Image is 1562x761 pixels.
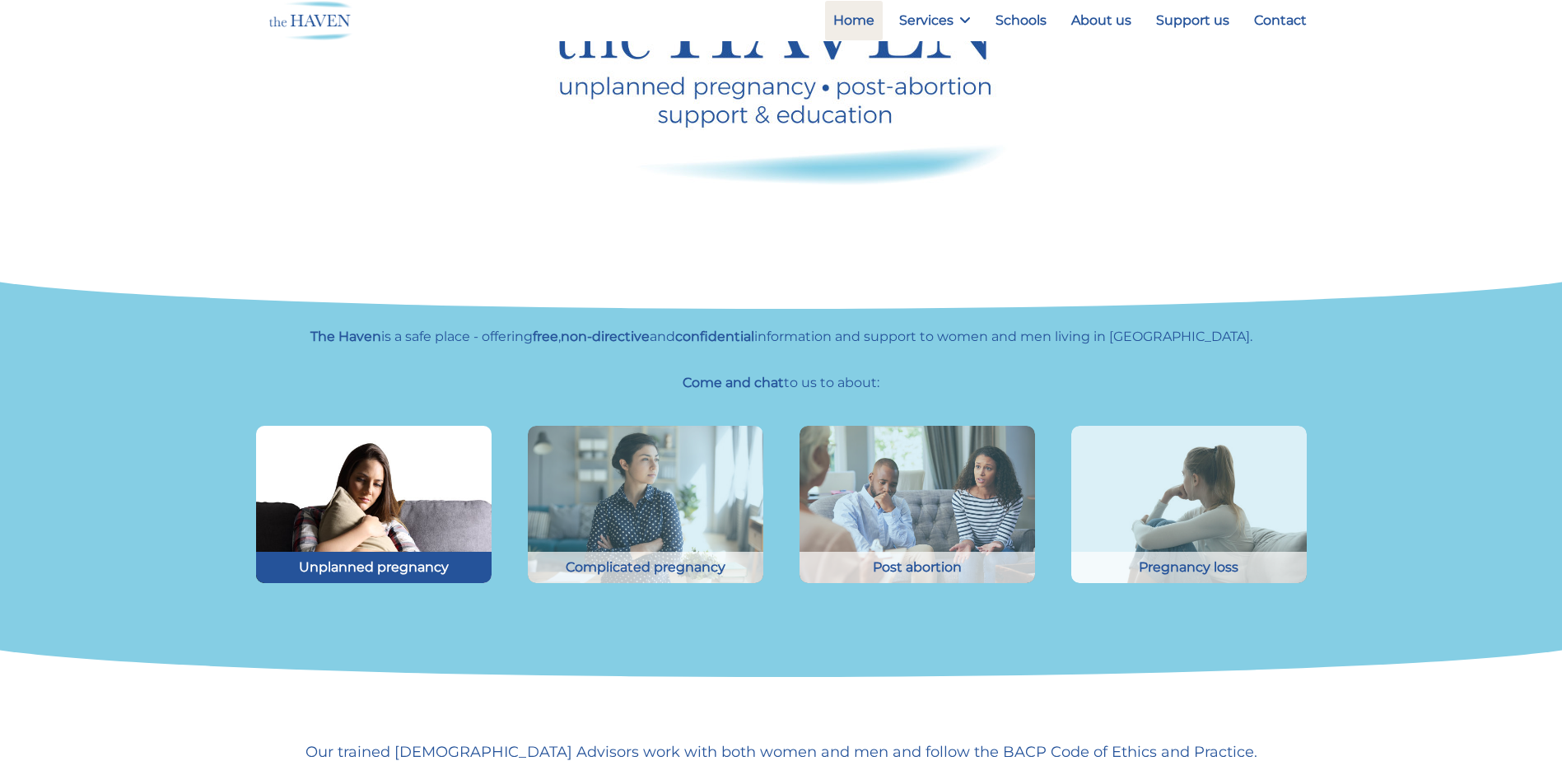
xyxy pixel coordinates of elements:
[256,552,492,583] div: Unplanned pregnancy
[891,1,979,40] a: Services
[800,571,1035,586] a: Young couple in crisis trying solve problem during counselling Post abortion
[825,1,883,40] a: Home
[1071,426,1307,583] img: Side view young woman looking away at window sitting on couch at home
[528,552,763,583] div: Complicated pregnancy
[683,375,784,390] strong: Come and chat
[1063,1,1140,40] a: About us
[561,329,650,344] strong: non-directive
[528,571,763,586] a: Young woman discussing pregnancy problems with counsellor Complicated pregnancy
[310,329,381,344] strong: The Haven
[675,329,754,344] strong: confidential
[1071,571,1307,586] a: Side view young woman looking away at window sitting on couch at home Pregnancy loss
[533,329,558,344] strong: free
[1148,1,1238,40] a: Support us
[244,418,503,591] img: Front view of a sad girl embracing a pillow sitting on a couch
[987,1,1055,40] a: Schools
[528,426,763,583] img: Young woman discussing pregnancy problems with counsellor
[256,571,492,586] a: Front view of a sad girl embracing a pillow sitting on a couch Unplanned pregnancy
[1246,1,1315,40] a: Contact
[1071,552,1307,583] div: Pregnancy loss
[800,552,1035,583] div: Post abortion
[800,426,1035,583] img: Young couple in crisis trying solve problem during counselling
